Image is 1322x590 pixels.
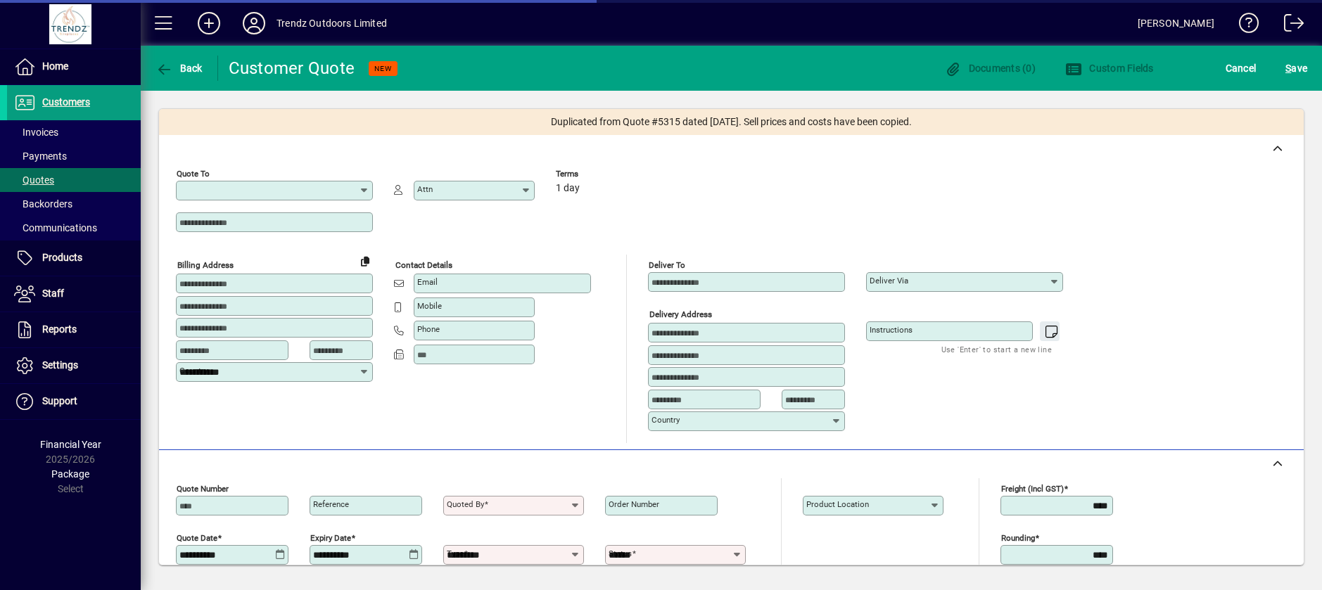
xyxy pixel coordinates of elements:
a: Knowledge Base [1228,3,1259,49]
mat-label: Attn [417,184,433,194]
mat-label: Country [652,415,680,425]
span: ave [1285,57,1307,79]
span: Communications [14,222,97,233]
mat-label: Product location [806,499,869,509]
button: Save [1282,56,1311,81]
mat-label: Mobile [417,301,442,311]
span: Duplicated from Quote #5315 dated [DATE]. Sell prices and costs have been copied. [551,115,912,129]
span: Products [42,252,82,263]
a: Quotes [7,168,141,192]
button: Back [152,56,206,81]
mat-label: Type [447,549,464,558]
span: Support [42,395,77,406]
div: [PERSON_NAME] [1138,12,1214,34]
span: Reports [42,323,77,335]
a: Settings [7,348,141,383]
span: Settings [42,359,78,371]
mat-label: Expiry date [310,532,351,542]
mat-label: Rounding [1001,532,1035,542]
button: Documents (0) [941,56,1039,81]
button: Profile [231,11,277,36]
span: Financial Year [40,439,101,450]
span: Documents (0) [944,63,1036,74]
mat-label: Deliver To [649,260,685,270]
div: Customer Quote [229,57,355,79]
mat-label: Order number [609,499,659,509]
a: Staff [7,276,141,312]
span: 1 day [556,183,580,194]
span: Home [42,60,68,72]
button: Add [186,11,231,36]
a: Communications [7,216,141,240]
a: Logout [1273,3,1304,49]
mat-label: Status [609,549,632,558]
span: Backorders [14,198,72,210]
mat-label: Instructions [870,325,913,335]
mat-hint: Use 'Enter' to start a new line [941,341,1052,357]
span: NEW [374,64,392,73]
span: Terms [556,169,640,179]
button: Custom Fields [1062,56,1157,81]
a: Products [7,241,141,276]
mat-label: Quoted by [447,499,484,509]
a: Invoices [7,120,141,144]
div: Trendz Outdoors Limited [277,12,387,34]
button: Cancel [1222,56,1260,81]
mat-label: Deliver via [870,276,908,286]
app-page-header-button: Back [141,56,218,81]
mat-label: Reference [313,499,349,509]
mat-label: Quote date [177,532,217,542]
span: Customers [42,96,90,108]
mat-label: Email [417,277,438,287]
a: Backorders [7,192,141,216]
span: Cancel [1226,57,1257,79]
span: Quotes [14,174,54,186]
a: Support [7,384,141,419]
mat-label: Phone [417,324,440,334]
span: Custom Fields [1065,63,1154,74]
button: Copy to Delivery address [354,250,376,272]
mat-label: Freight (incl GST) [1001,483,1064,493]
a: Reports [7,312,141,347]
a: Home [7,49,141,84]
a: Payments [7,144,141,168]
mat-label: Quote number [177,483,229,493]
span: S [1285,63,1291,74]
span: Package [51,468,89,480]
span: Back [155,63,203,74]
span: Payments [14,150,67,162]
span: Invoices [14,127,58,138]
mat-label: Quote To [177,169,210,179]
span: Staff [42,288,64,299]
mat-label: Country [179,366,208,376]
